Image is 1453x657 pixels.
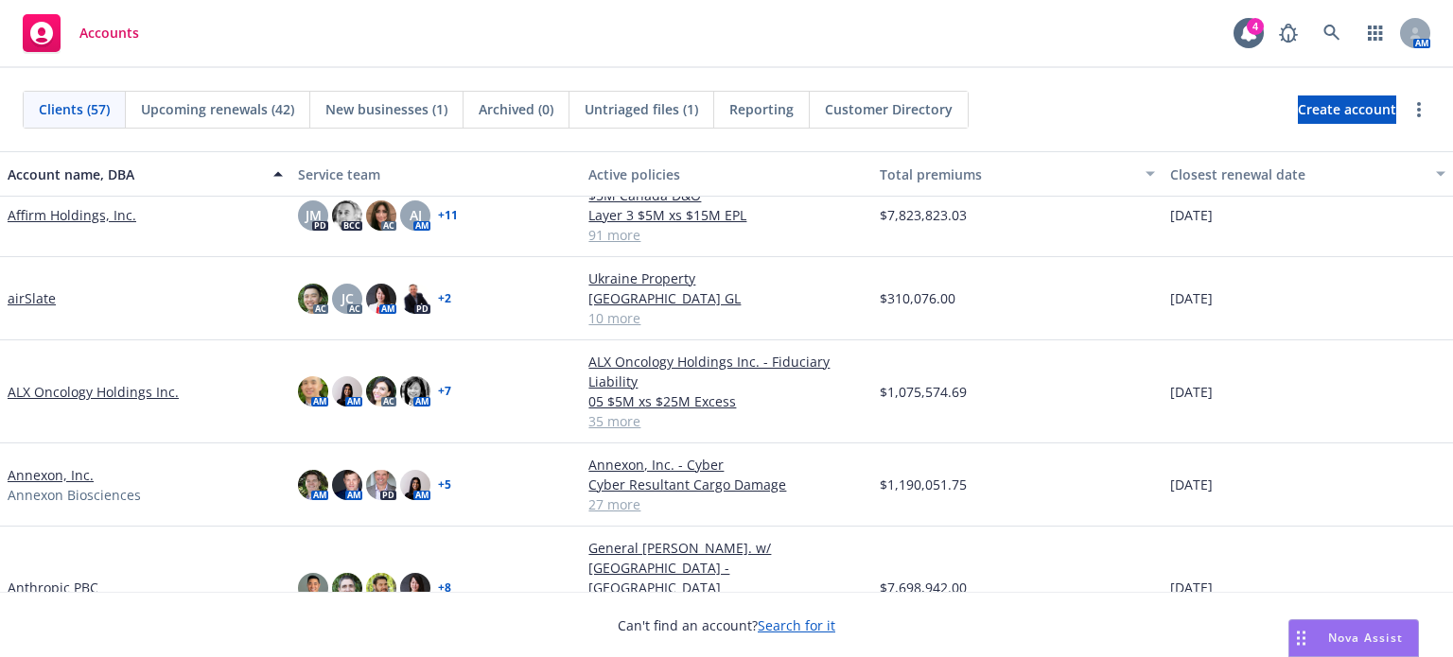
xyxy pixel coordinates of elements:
[325,99,447,119] span: New businesses (1)
[588,288,864,308] a: [GEOGRAPHIC_DATA] GL
[1328,630,1403,646] span: Nova Assist
[438,210,458,221] a: + 11
[79,26,139,41] span: Accounts
[581,151,871,197] button: Active policies
[1298,92,1396,128] span: Create account
[366,470,396,500] img: photo
[588,268,864,288] a: Ukraine Property
[758,616,835,634] a: Search for it
[438,479,451,491] a: + 5
[1170,382,1213,402] span: [DATE]
[588,205,864,225] a: Layer 3 $5M xs $15M EPL
[588,391,864,411] a: 05 $5M xs $25M Excess
[332,200,362,231] img: photo
[298,376,328,406] img: photo
[298,470,328,500] img: photo
[880,164,1134,184] div: Total premiums
[306,205,322,225] span: JM
[8,465,94,485] a: Annexon, Inc.
[366,284,396,314] img: photo
[1288,619,1419,657] button: Nova Assist
[588,538,864,597] a: General [PERSON_NAME]. w/ [GEOGRAPHIC_DATA] - [GEOGRAPHIC_DATA]
[729,99,794,119] span: Reporting
[341,288,354,308] span: JC
[1170,578,1213,597] span: [DATE]
[588,494,864,514] a: 27 more
[290,151,581,197] button: Service team
[8,288,56,308] a: airSlate
[1357,14,1394,52] a: Switch app
[880,475,967,494] span: $1,190,051.75
[479,99,553,119] span: Archived (0)
[872,151,1163,197] button: Total premiums
[15,7,147,60] a: Accounts
[618,615,835,635] span: Can't find an account?
[400,573,430,603] img: photo
[1269,14,1307,52] a: Report a Bug
[588,308,864,328] a: 10 more
[1163,151,1453,197] button: Closest renewal date
[588,475,864,494] a: Cyber Resultant Cargo Damage
[880,578,967,597] span: $7,698,942.00
[298,164,573,184] div: Service team
[1298,95,1396,124] a: Create account
[298,573,328,603] img: photo
[588,352,864,391] a: ALX Oncology Holdings Inc. - Fiduciary Liability
[1170,164,1425,184] div: Closest renewal date
[298,284,328,314] img: photo
[366,200,396,231] img: photo
[1408,98,1430,121] a: more
[8,205,136,225] a: Affirm Holdings, Inc.
[1170,205,1213,225] span: [DATE]
[39,99,110,119] span: Clients (57)
[438,293,451,304] a: + 2
[588,455,864,475] a: Annexon, Inc. - Cyber
[366,376,396,406] img: photo
[585,99,698,119] span: Untriaged files (1)
[8,164,262,184] div: Account name, DBA
[141,99,294,119] span: Upcoming renewals (42)
[8,485,141,505] span: Annexon Biosciences
[825,99,953,119] span: Customer Directory
[1289,620,1313,656] div: Drag to move
[410,205,422,225] span: AJ
[400,376,430,406] img: photo
[8,578,98,597] a: Anthropic PBC
[880,382,967,402] span: $1,075,574.69
[438,582,451,594] a: + 8
[588,164,864,184] div: Active policies
[400,470,430,500] img: photo
[1170,288,1213,308] span: [DATE]
[588,225,864,245] a: 91 more
[1313,14,1351,52] a: Search
[400,284,430,314] img: photo
[1170,475,1213,494] span: [DATE]
[332,376,362,406] img: photo
[332,573,362,603] img: photo
[588,411,864,431] a: 35 more
[880,205,967,225] span: $7,823,823.03
[880,288,955,308] span: $310,076.00
[1247,15,1264,32] div: 4
[438,386,451,397] a: + 7
[366,573,396,603] img: photo
[8,382,179,402] a: ALX Oncology Holdings Inc.
[332,470,362,500] img: photo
